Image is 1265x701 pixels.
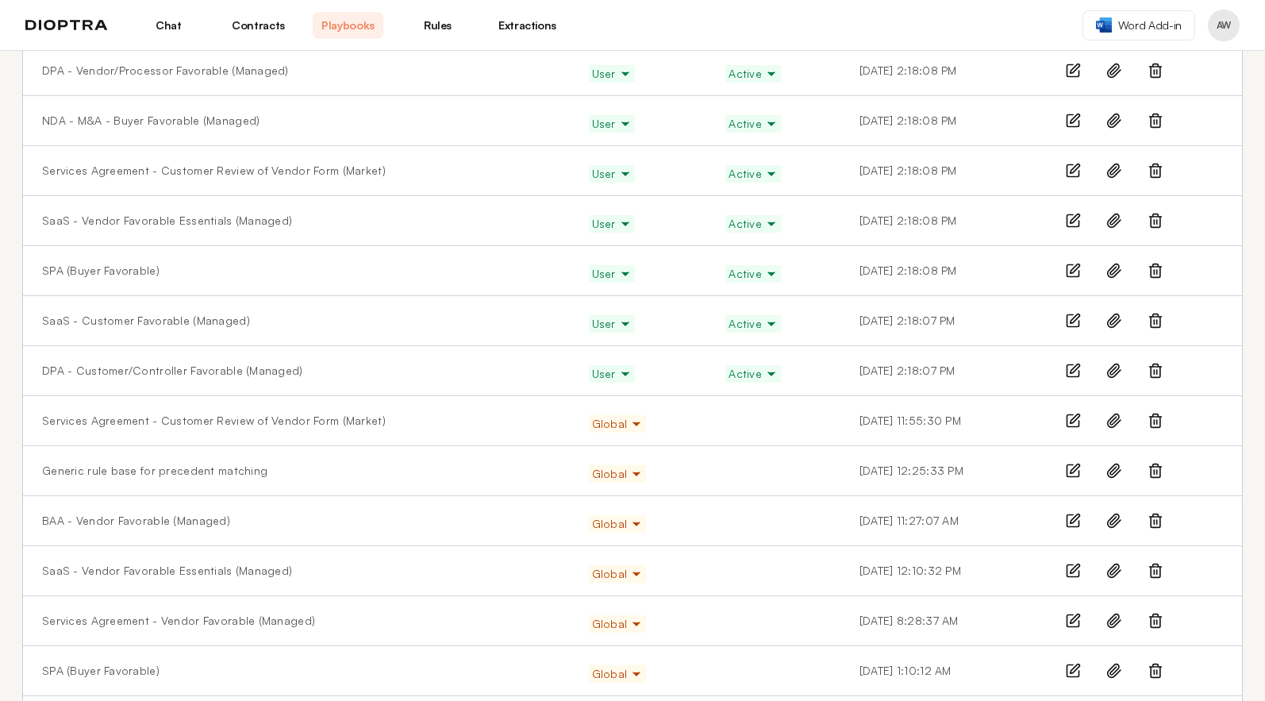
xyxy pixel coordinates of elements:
[725,65,781,83] button: Active
[589,215,635,233] button: User
[589,465,647,483] button: Global
[725,265,781,283] button: Active
[133,12,204,39] a: Chat
[589,65,635,83] button: User
[592,166,632,182] span: User
[725,115,781,133] button: Active
[589,315,635,333] button: User
[592,266,632,282] span: User
[42,413,386,429] a: Services Agreement - Customer Review of Vendor Form (Market)
[729,216,778,232] span: Active
[840,546,1046,596] td: [DATE] 12:10:32 PM
[42,613,315,629] a: Services Agreement - Vendor Favorable (Managed)
[592,466,644,482] span: Global
[42,63,289,79] a: DPA - Vendor/Processor Favorable (Managed)
[729,366,778,382] span: Active
[840,446,1046,496] td: [DATE] 12:25:33 PM
[729,316,778,332] span: Active
[725,365,781,383] button: Active
[42,113,260,129] a: NDA - M&A - Buyer Favorable (Managed)
[840,146,1046,196] td: [DATE] 2:18:08 PM
[592,416,644,432] span: Global
[840,596,1046,646] td: [DATE] 8:28:37 AM
[589,365,635,383] button: User
[492,12,563,39] a: Extractions
[725,165,781,183] button: Active
[592,66,632,82] span: User
[592,216,632,232] span: User
[840,496,1046,546] td: [DATE] 11:27:07 AM
[42,513,230,529] a: BAA - Vendor Favorable (Managed)
[42,463,267,479] a: Generic rule base for precedent matching
[589,415,647,433] button: Global
[589,615,647,633] button: Global
[42,213,292,229] a: SaaS - Vendor Favorable Essentials (Managed)
[42,563,292,579] a: SaaS - Vendor Favorable Essentials (Managed)
[840,196,1046,246] td: [DATE] 2:18:08 PM
[223,12,294,39] a: Contracts
[589,665,647,683] button: Global
[42,363,303,379] a: DPA - Customer/Controller Favorable (Managed)
[42,663,160,679] a: SPA (Buyer Favorable)
[592,116,632,132] span: User
[42,313,250,329] a: SaaS - Customer Favorable (Managed)
[1118,17,1182,33] span: Word Add-in
[840,96,1046,146] td: [DATE] 2:18:08 PM
[729,166,778,182] span: Active
[25,20,108,31] img: logo
[840,296,1046,346] td: [DATE] 2:18:07 PM
[313,12,383,39] a: Playbooks
[589,265,635,283] button: User
[42,163,386,179] a: Services Agreement - Customer Review of Vendor Form (Market)
[592,316,632,332] span: User
[729,116,778,132] span: Active
[589,565,647,583] button: Global
[589,165,635,183] button: User
[592,616,644,632] span: Global
[1096,17,1112,33] img: word
[589,515,647,533] button: Global
[840,646,1046,696] td: [DATE] 1:10:12 AM
[402,12,473,39] a: Rules
[729,266,778,282] span: Active
[1082,10,1195,40] a: Word Add-in
[42,263,160,279] a: SPA (Buyer Favorable)
[840,396,1046,446] td: [DATE] 11:55:30 PM
[725,315,781,333] button: Active
[729,66,778,82] span: Active
[592,566,644,582] span: Global
[840,46,1046,96] td: [DATE] 2:18:08 PM
[592,366,632,382] span: User
[840,246,1046,296] td: [DATE] 2:18:08 PM
[592,516,644,532] span: Global
[840,346,1046,396] td: [DATE] 2:18:07 PM
[725,215,781,233] button: Active
[592,666,644,682] span: Global
[1208,10,1240,41] button: Profile menu
[589,115,635,133] button: User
